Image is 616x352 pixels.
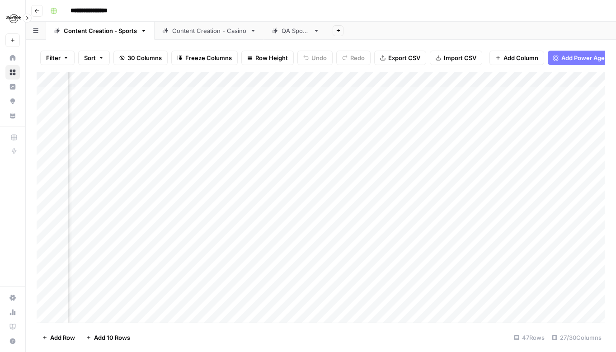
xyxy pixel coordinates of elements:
[561,53,611,62] span: Add Power Agent
[37,330,80,345] button: Add Row
[46,53,61,62] span: Filter
[489,51,544,65] button: Add Column
[264,22,327,40] a: QA Sports
[5,10,22,27] img: Hard Rock Digital Logo
[185,53,232,62] span: Freeze Columns
[5,80,20,94] a: Insights
[50,333,75,342] span: Add Row
[78,51,110,65] button: Sort
[64,26,137,35] div: Content Creation - Sports
[5,7,20,30] button: Workspace: Hard Rock Digital
[503,53,538,62] span: Add Column
[444,53,476,62] span: Import CSV
[171,51,238,65] button: Freeze Columns
[127,53,162,62] span: 30 Columns
[241,51,294,65] button: Row Height
[374,51,426,65] button: Export CSV
[84,53,96,62] span: Sort
[5,334,20,348] button: Help + Support
[113,51,168,65] button: 30 Columns
[510,330,548,345] div: 47 Rows
[5,291,20,305] a: Settings
[350,53,365,62] span: Redo
[388,53,420,62] span: Export CSV
[255,53,288,62] span: Row Height
[548,330,605,345] div: 27/30 Columns
[172,26,246,35] div: Content Creation - Casino
[5,305,20,319] a: Usage
[94,333,130,342] span: Add 10 Rows
[5,108,20,123] a: Your Data
[430,51,482,65] button: Import CSV
[46,22,155,40] a: Content Creation - Sports
[5,319,20,334] a: Learning Hub
[297,51,333,65] button: Undo
[5,65,20,80] a: Browse
[336,51,371,65] button: Redo
[155,22,264,40] a: Content Creation - Casino
[5,51,20,65] a: Home
[80,330,136,345] button: Add 10 Rows
[282,26,310,35] div: QA Sports
[548,51,616,65] button: Add Power Agent
[40,51,75,65] button: Filter
[311,53,327,62] span: Undo
[5,94,20,108] a: Opportunities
